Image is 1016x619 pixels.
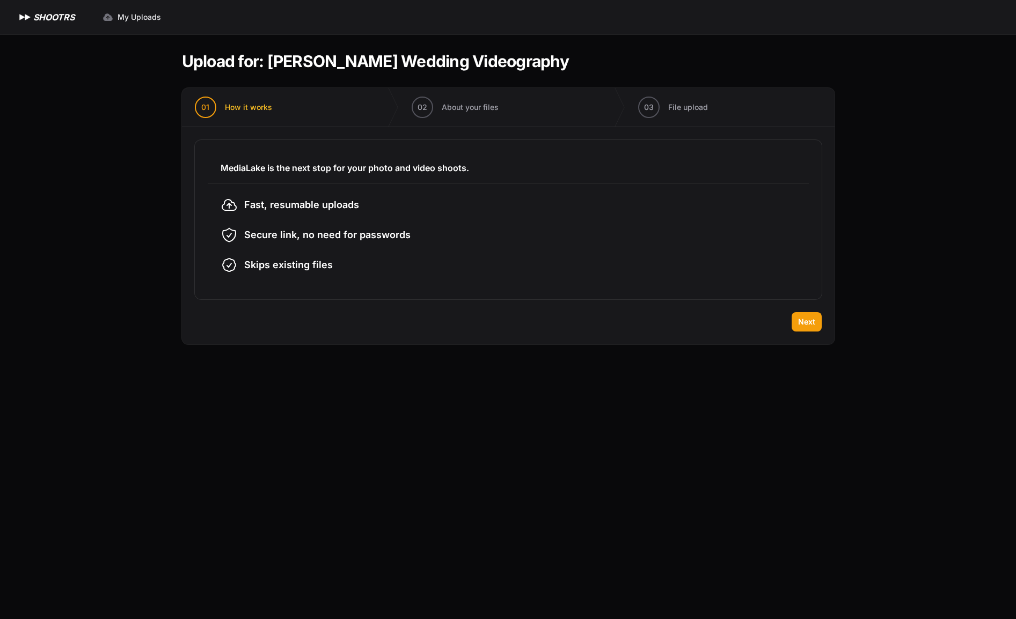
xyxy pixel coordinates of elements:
[182,51,569,71] h1: Upload for: [PERSON_NAME] Wedding Videography
[201,102,209,113] span: 01
[244,197,359,212] span: Fast, resumable uploads
[625,88,721,127] button: 03 File upload
[17,11,33,24] img: SHOOTRS
[244,227,411,242] span: Secure link, no need for passwords
[668,102,708,113] span: File upload
[244,257,333,272] span: Skips existing files
[96,8,167,27] a: My Uploads
[182,88,285,127] button: 01 How it works
[418,102,427,113] span: 02
[792,312,822,331] button: Next
[399,88,511,127] button: 02 About your files
[221,161,796,174] h3: MediaLake is the next stop for your photo and video shoots.
[798,316,815,327] span: Next
[33,11,75,24] h1: SHOOTRS
[17,11,75,24] a: SHOOTRS SHOOTRS
[225,102,272,113] span: How it works
[442,102,499,113] span: About your files
[644,102,654,113] span: 03
[118,12,161,23] span: My Uploads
